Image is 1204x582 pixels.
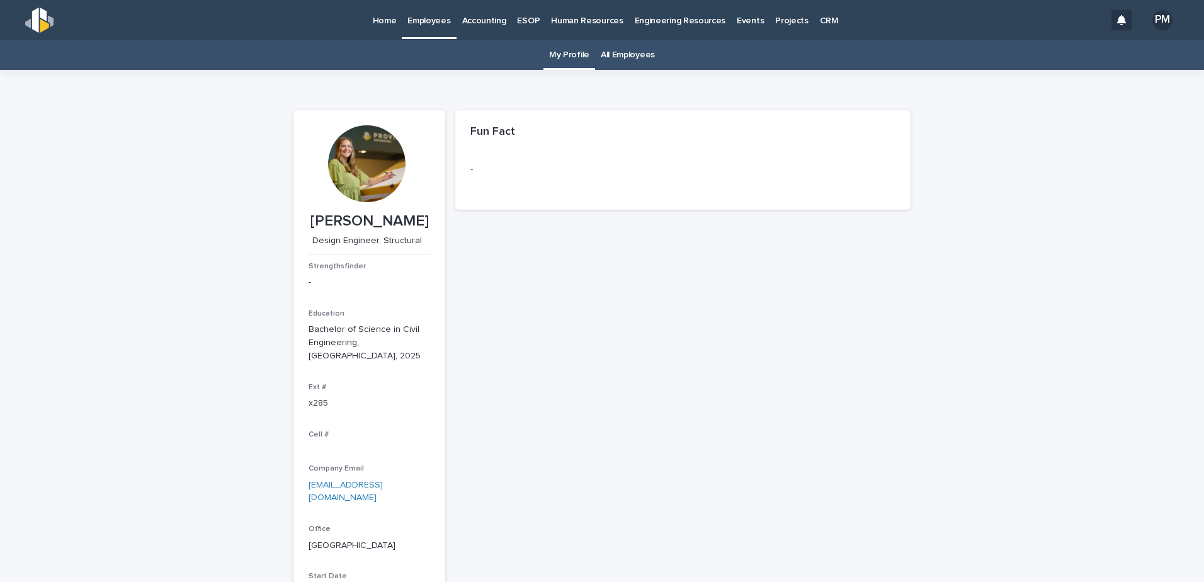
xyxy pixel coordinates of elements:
span: Strengthsfinder [309,263,366,270]
p: Design Engineer, Structural [309,236,425,246]
span: Ext # [309,384,326,391]
p: [PERSON_NAME] [309,212,430,231]
img: s5b5MGTdWwFoU4EDV7nw [25,8,54,33]
span: Office [309,525,331,533]
div: PM [1152,10,1173,30]
h2: Fun Fact [470,125,515,139]
a: All Employees [601,40,655,70]
span: Cell # [309,431,329,438]
span: Company Email [309,465,364,472]
a: x285 [309,399,328,408]
a: [EMAIL_ADDRESS][DOMAIN_NAME] [309,481,383,503]
a: My Profile [549,40,589,70]
span: Start Date [309,573,347,580]
p: Bachelor of Science in Civil Engineering, [GEOGRAPHIC_DATA], 2025 [309,323,430,362]
p: - [470,163,895,176]
p: - [309,276,430,289]
span: Education [309,310,344,317]
p: [GEOGRAPHIC_DATA] [309,539,430,552]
